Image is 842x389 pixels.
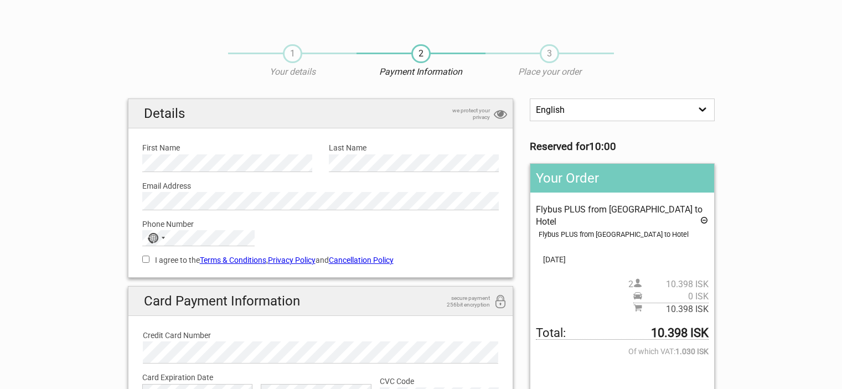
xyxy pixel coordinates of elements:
[435,107,490,121] span: we protect your privacy
[633,291,709,303] span: Pickup price
[675,345,709,357] strong: 1.030 ISK
[536,204,702,227] span: Flybus PLUS from [GEOGRAPHIC_DATA] to Hotel
[411,44,431,63] span: 2
[380,375,499,387] label: CVC Code
[642,303,709,315] span: 10.398 ISK
[642,278,709,291] span: 10.398 ISK
[142,254,499,266] label: I agree to the , and
[142,371,499,383] label: Card Expiration Date
[143,329,499,341] label: Credit Card Number
[268,256,316,264] a: Privacy Policy
[651,327,709,339] strong: 10.398 ISK
[628,278,709,291] span: 2 person(s)
[536,253,708,266] span: [DATE]
[142,180,499,192] label: Email Address
[357,66,485,78] p: Payment Information
[228,66,357,78] p: Your details
[539,229,708,241] div: Flybus PLUS from [GEOGRAPHIC_DATA] to Hotel
[485,66,614,78] p: Place your order
[540,44,559,63] span: 3
[536,345,708,357] span: Of which VAT:
[128,99,513,128] h2: Details
[642,291,709,303] span: 0 ISK
[329,142,499,154] label: Last Name
[142,142,312,154] label: First Name
[143,231,171,245] button: Selected country
[494,295,507,310] i: 256bit encryption
[530,164,714,193] h2: Your Order
[142,218,499,230] label: Phone Number
[589,141,616,153] strong: 10:00
[128,287,513,316] h2: Card Payment Information
[200,256,266,264] a: Terms & Conditions
[435,295,490,308] span: secure payment 256bit encryption
[530,141,714,153] h3: Reserved for
[633,303,709,315] span: Subtotal
[329,256,394,264] a: Cancellation Policy
[536,327,708,340] span: Total to be paid
[494,107,507,122] i: privacy protection
[283,44,302,63] span: 1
